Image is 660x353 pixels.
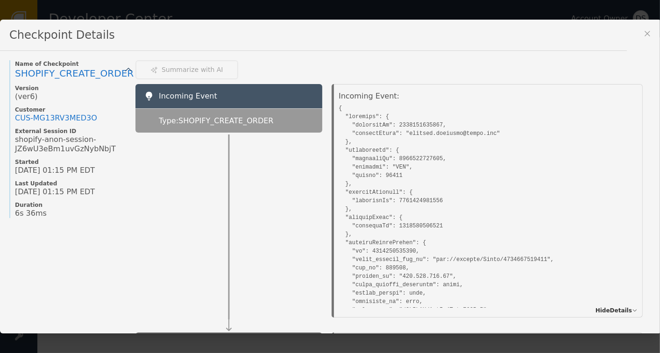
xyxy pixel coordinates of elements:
[15,85,126,92] span: Version
[15,180,126,187] span: Last Updated
[339,91,638,102] div: Incoming Event:
[15,166,95,175] span: [DATE] 01:15 PM EDT
[15,209,47,218] span: 6s 36ms
[15,60,126,68] span: Name of Checkpoint
[596,306,632,315] span: Hide Details
[15,113,97,123] div: CUS- MG13RV3MED3O
[15,127,126,135] span: External Session ID
[15,68,126,80] a: SHOPIFY_CREATE_ORDER
[15,68,134,79] span: SHOPIFY_CREATE_ORDER
[15,106,126,113] span: Customer
[159,92,217,100] span: Incoming Event
[15,113,97,123] a: CUS-MG13RV3MED3O
[15,92,38,101] span: (ver 6 )
[15,158,126,166] span: Started
[15,135,126,154] span: shopify-anon-session-JZ6wU3eBm1uvGzNybNbjT
[15,187,95,197] span: [DATE] 01:15 PM EDT
[159,115,274,127] span: Type: SHOPIFY_CREATE_ORDER
[15,201,126,209] span: Duration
